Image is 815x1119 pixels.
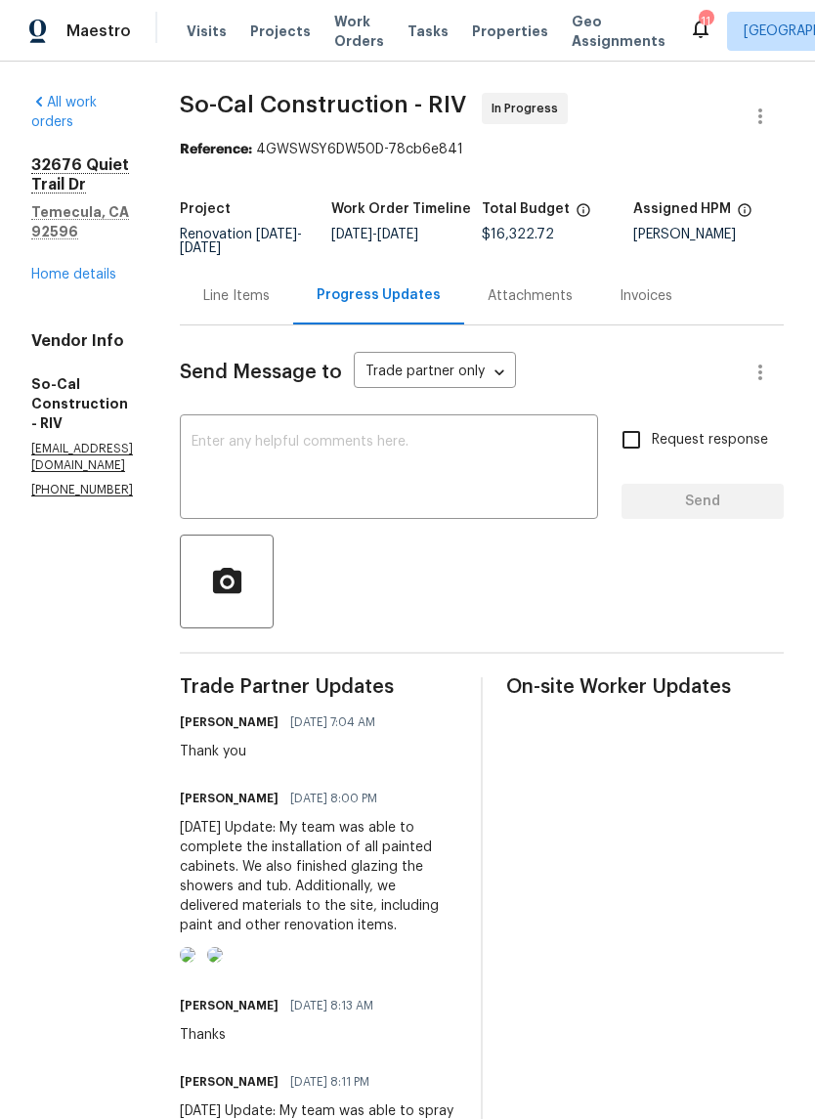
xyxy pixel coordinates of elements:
[180,677,457,697] span: Trade Partner Updates
[482,202,570,216] h5: Total Budget
[482,228,554,241] span: $16,322.72
[31,331,133,351] h4: Vendor Info
[331,228,372,241] span: [DATE]
[633,202,731,216] h5: Assigned HPM
[180,818,457,935] div: [DATE] Update: My team was able to complete the installation of all painted cabinets. We also fin...
[180,143,252,156] b: Reference:
[290,712,375,732] span: [DATE] 7:04 AM
[290,1072,369,1092] span: [DATE] 8:11 PM
[633,228,785,241] div: [PERSON_NAME]
[737,202,752,228] span: The hpm assigned to this work order.
[506,677,784,697] span: On-site Worker Updates
[620,286,672,306] div: Invoices
[572,12,665,51] span: Geo Assignments
[180,363,342,382] span: Send Message to
[180,228,302,255] span: -
[180,93,466,116] span: So-Cal Construction - RIV
[180,202,231,216] h5: Project
[31,96,97,129] a: All work orders
[180,996,279,1015] h6: [PERSON_NAME]
[180,742,387,761] div: Thank you
[472,22,548,41] span: Properties
[290,789,377,808] span: [DATE] 8:00 PM
[180,228,302,255] span: Renovation
[180,712,279,732] h6: [PERSON_NAME]
[488,286,573,306] div: Attachments
[699,12,712,31] div: 11
[180,1072,279,1092] h6: [PERSON_NAME]
[187,22,227,41] span: Visits
[290,996,373,1015] span: [DATE] 8:13 AM
[317,285,441,305] div: Progress Updates
[331,228,418,241] span: -
[250,22,311,41] span: Projects
[256,228,297,241] span: [DATE]
[331,202,471,216] h5: Work Order Timeline
[31,268,116,281] a: Home details
[66,22,131,41] span: Maestro
[492,99,566,118] span: In Progress
[180,140,784,159] div: 4GWSWSY6DW50D-78cb6e841
[203,286,270,306] div: Line Items
[652,430,768,451] span: Request response
[377,228,418,241] span: [DATE]
[576,202,591,228] span: The total cost of line items that have been proposed by Opendoor. This sum includes line items th...
[180,1025,385,1045] div: Thanks
[180,241,221,255] span: [DATE]
[334,12,384,51] span: Work Orders
[180,789,279,808] h6: [PERSON_NAME]
[31,374,133,433] h5: So-Cal Construction - RIV
[407,24,449,38] span: Tasks
[354,357,516,389] div: Trade partner only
